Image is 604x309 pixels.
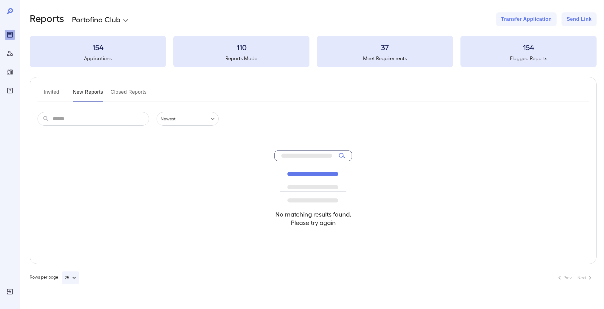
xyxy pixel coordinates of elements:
[317,55,453,62] h5: Meet Requirements
[30,55,166,62] h5: Applications
[111,87,147,102] button: Closed Reports
[38,87,65,102] button: Invited
[317,42,453,52] h3: 37
[5,30,15,40] div: Reports
[72,14,120,24] p: Portofino Club
[5,287,15,297] div: Log Out
[553,273,597,283] nav: pagination navigation
[30,271,79,284] div: Rows per page
[30,12,64,26] h2: Reports
[173,55,309,62] h5: Reports Made
[157,112,219,126] div: Newest
[5,67,15,77] div: Manage Properties
[562,12,597,26] button: Send Link
[274,210,352,218] h4: No matching results found.
[173,42,309,52] h3: 110
[5,48,15,58] div: Manage Users
[274,218,352,227] h4: Please try again
[496,12,557,26] button: Transfer Application
[30,42,166,52] h3: 154
[62,271,79,284] button: 25
[5,86,15,96] div: FAQ
[460,42,597,52] h3: 154
[460,55,597,62] h5: Flagged Reports
[73,87,103,102] button: New Reports
[30,36,597,67] summary: 154Applications110Reports Made37Meet Requirements154Flagged Reports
